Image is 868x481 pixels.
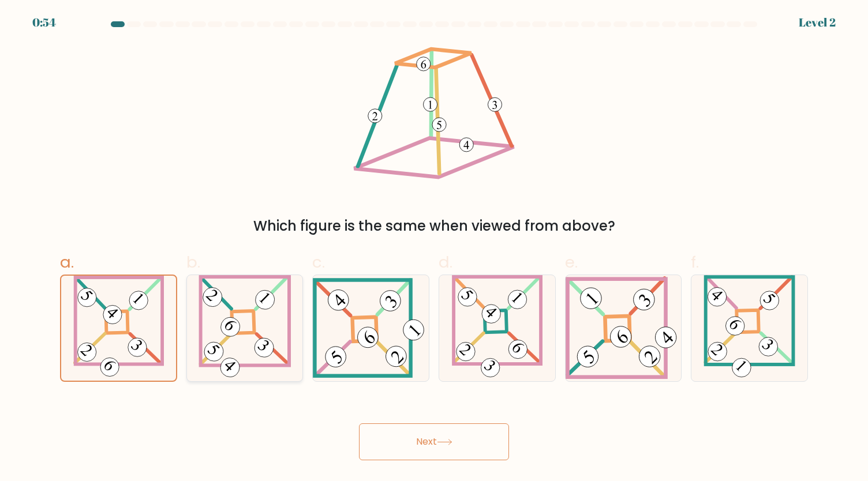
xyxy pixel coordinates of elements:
div: Which figure is the same when viewed from above? [67,216,801,236]
span: f. [691,251,699,273]
span: b. [186,251,200,273]
span: c. [312,251,325,273]
button: Next [359,423,509,460]
div: 0:54 [32,14,56,31]
span: a. [60,251,74,273]
span: e. [565,251,578,273]
span: d. [439,251,452,273]
div: Level 2 [799,14,836,31]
